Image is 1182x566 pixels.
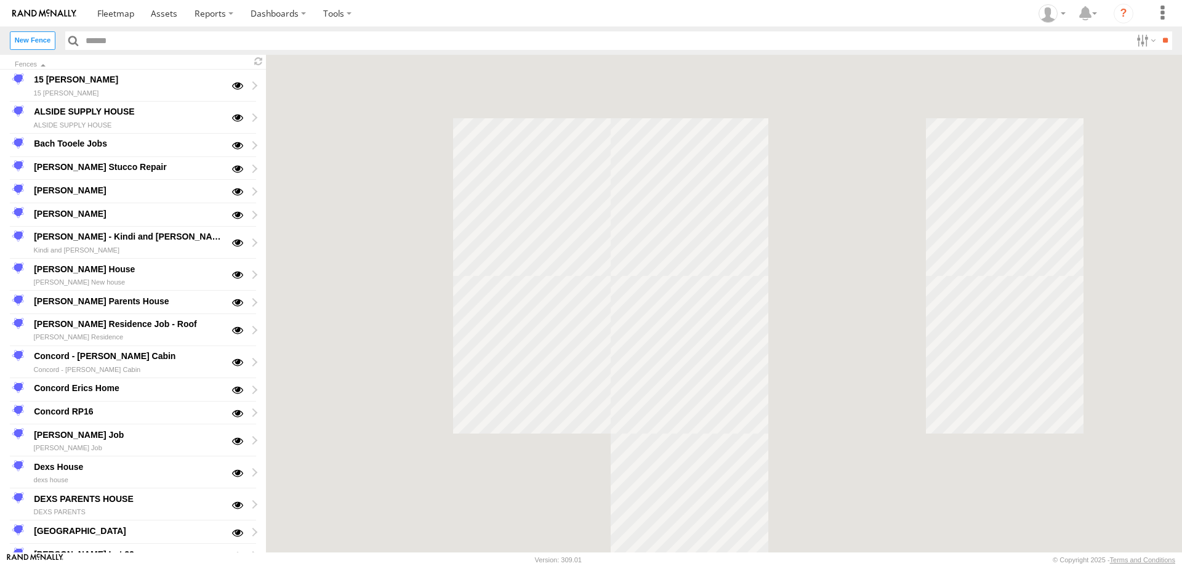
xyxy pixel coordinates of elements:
div: Concord Erics Home [32,381,223,396]
div: Dexs House [32,459,223,474]
div: Kindi and [PERSON_NAME] [32,244,223,256]
div: Concord - [PERSON_NAME] Cabin [32,363,223,375]
img: rand-logo.svg [12,9,76,18]
div: Version: 309.01 [535,556,582,564]
div: © Copyright 2025 - [1053,556,1175,564]
div: [PERSON_NAME] [32,183,223,198]
div: [PERSON_NAME] Parents House [32,294,223,309]
div: [PERSON_NAME] - Kindi and [PERSON_NAME] [32,230,223,245]
div: Click to Sort [15,62,241,68]
div: [PERSON_NAME] Residence [32,331,223,343]
div: [PERSON_NAME] Job [32,442,223,454]
label: Create New Fence [10,31,55,49]
span: Refresh [251,56,266,68]
div: [PERSON_NAME] Residence Job - Roof [32,317,223,332]
div: ALSIDE SUPPLY HOUSE [32,105,223,119]
div: Concord - [PERSON_NAME] Cabin [32,349,223,364]
div: [GEOGRAPHIC_DATA] [32,524,223,538]
a: Visit our Website [7,554,63,566]
div: [PERSON_NAME] Lot 22 [32,547,223,562]
div: [PERSON_NAME] Job [32,427,223,442]
div: DEXS PARENTS HOUSE [32,491,223,506]
div: 15 [PERSON_NAME] [32,87,223,99]
div: [PERSON_NAME] House [32,262,223,277]
div: DEXS PARENTS [32,506,223,518]
div: Concord RP16 [32,404,223,419]
div: [PERSON_NAME] [32,206,223,221]
div: [PERSON_NAME] New house [32,277,223,288]
label: Search Filter Options [1132,31,1158,49]
i: ? [1114,4,1133,23]
div: Allen Bauer [1034,4,1070,23]
div: ALSIDE SUPPLY HOUSE [32,119,223,131]
div: Bach Tooele Jobs [32,137,223,152]
div: dexs house [32,474,223,486]
div: [PERSON_NAME] Stucco Repair [32,160,223,174]
a: Terms and Conditions [1110,556,1175,564]
div: 15 [PERSON_NAME] [32,73,223,87]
